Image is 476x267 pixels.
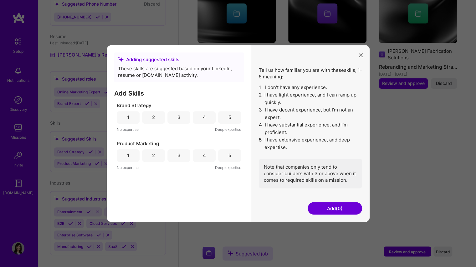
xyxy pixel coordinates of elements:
i: icon Close [359,53,363,57]
i: icon SuggestedTeams [118,57,124,62]
span: 5 [259,136,262,151]
span: Product Marketing [117,140,159,147]
li: I don't have any experience. [259,84,362,91]
span: No expertise [117,164,139,171]
div: Tell us how familiar you are with these skills , 1-5 meaning: [259,67,362,188]
li: I have substantial experience, and I’m proficient. [259,121,362,136]
div: modal [107,45,370,222]
li: I have decent experience, but I'm not an expert. [259,106,362,121]
span: 2 [259,91,262,106]
div: 1 [127,114,129,121]
h3: Add Skills [114,90,244,97]
div: 5 [228,114,231,121]
button: Add(0) [308,202,362,215]
span: Deep expertise [215,126,241,133]
div: 3 [177,114,181,121]
div: 3 [177,152,181,159]
span: 1 [259,84,263,91]
span: 4 [259,121,262,136]
div: Adding suggested skills [118,56,240,63]
li: I have light experience, and I can ramp up quickly. [259,91,362,106]
span: Brand Strategy [117,102,151,109]
div: These skills are suggested based on your LinkedIn, resume or [DOMAIN_NAME] activity. [118,65,240,78]
div: 1 [127,152,129,159]
div: 2 [152,152,155,159]
div: 4 [203,152,206,159]
div: 2 [152,114,155,121]
div: 5 [228,152,231,159]
li: I have extensive experience, and deep expertise. [259,136,362,151]
span: Deep expertise [215,164,241,171]
div: Note that companies only tend to consider builders with 3 or above when it comes to required skil... [259,159,362,188]
span: No expertise [117,126,139,133]
span: 3 [259,106,262,121]
div: 4 [203,114,206,121]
